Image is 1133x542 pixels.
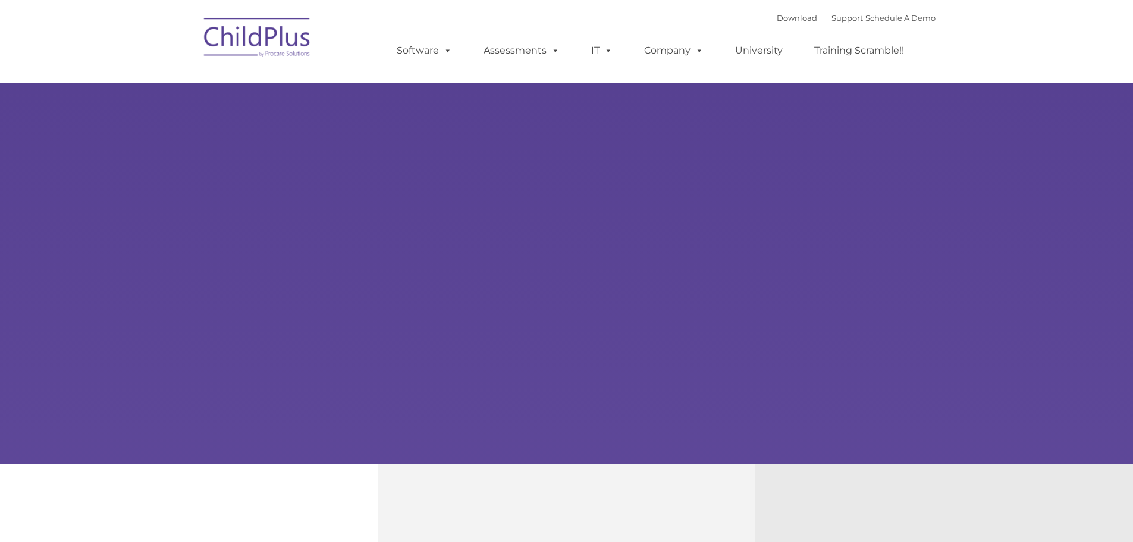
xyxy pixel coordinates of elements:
[385,39,464,62] a: Software
[831,13,863,23] a: Support
[579,39,624,62] a: IT
[865,13,936,23] a: Schedule A Demo
[802,39,916,62] a: Training Scramble!!
[198,10,317,69] img: ChildPlus by Procare Solutions
[777,13,817,23] a: Download
[777,13,936,23] font: |
[472,39,572,62] a: Assessments
[632,39,715,62] a: Company
[723,39,795,62] a: University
